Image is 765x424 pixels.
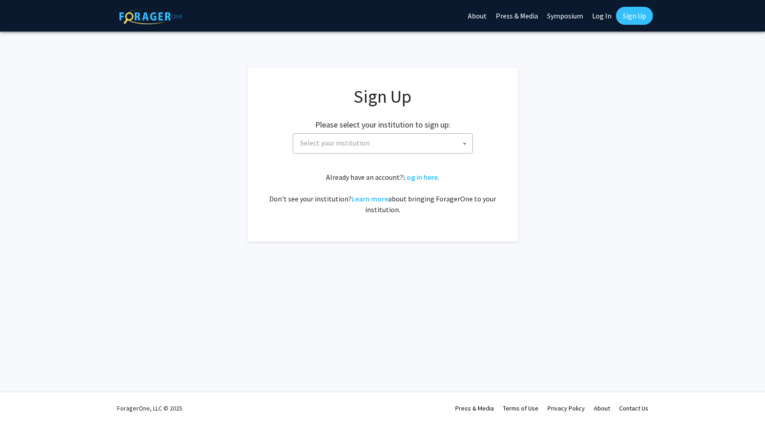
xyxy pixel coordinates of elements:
[119,9,182,24] img: ForagerOne Logo
[455,404,494,412] a: Press & Media
[297,134,472,152] span: Select your institution
[594,404,610,412] a: About
[266,86,500,107] h1: Sign Up
[403,173,438,182] a: Log in here
[266,172,500,215] div: Already have an account? . Don't see your institution? about bringing ForagerOne to your institut...
[315,120,450,130] h2: Please select your institution to sign up:
[619,404,648,412] a: Contact Us
[352,194,388,203] a: Learn more about bringing ForagerOne to your institution
[548,404,585,412] a: Privacy Policy
[300,138,370,147] span: Select your institution
[293,133,473,154] span: Select your institution
[117,392,182,424] div: ForagerOne, LLC © 2025
[616,7,653,25] a: Sign Up
[503,404,539,412] a: Terms of Use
